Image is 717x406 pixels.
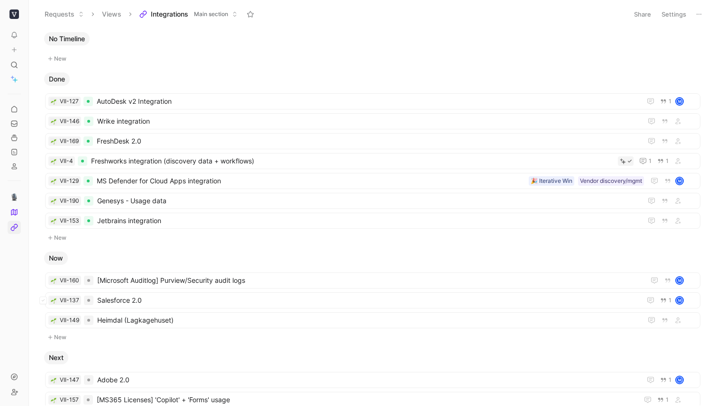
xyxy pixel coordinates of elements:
button: New [44,232,701,244]
span: Now [49,253,63,263]
button: 🌱 [50,297,57,304]
button: Done [44,72,70,86]
img: 🌱 [51,139,56,144]
div: NowNew [40,252,705,343]
img: 🌱 [51,159,56,164]
div: DoneNew [40,72,705,244]
button: Viio [8,8,21,21]
button: 🌱 [50,397,57,403]
div: VII-129 [60,176,79,186]
span: 1 [666,397,669,403]
a: 🌱VII-137Salesforce 2.01M [45,292,700,308]
span: 1 [669,298,671,303]
button: 🌱 [50,277,57,284]
span: Wrike integration [97,116,638,127]
a: 🎙️ [8,190,21,204]
button: 🌱 [50,118,57,125]
span: Main section [194,9,228,19]
button: 1 [655,156,671,166]
div: VII-160 [60,276,79,285]
img: Viio [9,9,19,19]
button: 🌱 [50,377,57,383]
div: No TimelineNew [40,32,705,65]
img: 🌱 [51,397,56,403]
button: 1 [658,295,673,306]
button: New [44,332,701,343]
span: Integrations [151,9,188,19]
button: 🌱 [50,317,57,324]
button: 1 [658,96,673,107]
span: 1 [649,158,652,164]
span: [Microsoft Auditlog] Purview/Security audit logs [97,275,641,286]
img: 🌱 [51,278,56,284]
span: FreshDesk 2.0 [97,135,638,147]
a: 🌱VII-169FreshDesk 2.0 [45,133,700,149]
div: Vendor discovery/mgmt [580,176,642,186]
img: 🌱 [51,378,56,383]
img: 🌱 [51,218,56,224]
div: M [676,98,683,105]
a: 🌱VII-160[Microsoft Auditlog] Purview/Security audit logsM [45,272,700,289]
div: 🎉 Iterative Win [531,176,572,186]
img: 🌱 [51,99,56,105]
div: VII-169 [60,136,79,146]
span: Jetbrains integration [97,215,638,226]
a: 🌱VII-146Wrike integration [45,113,700,129]
span: Heimdal (Lagkagehuset) [97,315,638,326]
img: 🌱 [51,179,56,184]
div: M [676,377,683,383]
a: 🌱VII-190Genesys - Usage data [45,193,700,209]
div: VII-137 [60,296,79,305]
span: Salesforce 2.0 [97,295,637,306]
div: VII-146 [60,117,79,126]
button: Share [630,8,655,21]
div: 🎙️ [8,180,21,234]
span: Adobe 2.0 [97,374,637,386]
div: VII-149 [60,316,79,325]
button: No Timeline [44,32,90,45]
div: VII-157 [60,395,79,405]
button: Settings [657,8,690,21]
span: 1 [669,377,671,383]
div: VII-153 [60,216,79,226]
span: Done [49,74,65,84]
button: New [44,53,701,64]
span: Freshworks integration (discovery data + workflows) [91,155,614,167]
button: 1 [658,375,673,385]
button: 1 [655,395,671,405]
button: Requests [40,7,88,21]
a: 🌱VII-4Freshworks integration (discovery data + workflows)11 [45,153,700,169]
span: AutoDesk v2 Integration [97,96,637,107]
a: 🌱VII-149Heimdal (Lagkagehuset) [45,312,700,328]
div: 🌱 [50,178,57,184]
div: M [676,277,683,284]
button: 🌱 [50,138,57,144]
button: 🌱 [50,198,57,204]
span: 1 [666,158,669,164]
button: Next [44,351,68,364]
button: Views [98,7,126,21]
span: MS Defender for Cloud Apps integration [97,175,525,187]
button: 🌱 [50,217,57,224]
img: 🌱 [51,298,56,304]
div: M [676,178,683,184]
img: 🌱 [51,318,56,324]
img: 🌱 [51,198,56,204]
button: Now [44,252,68,265]
button: 🌱 [50,158,57,164]
button: 🌱 [50,98,57,105]
div: VII-147 [60,375,79,385]
span: No Timeline [49,34,85,44]
div: VII-127 [60,97,79,106]
a: 🌱VII-153Jetbrains integration [45,213,700,229]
